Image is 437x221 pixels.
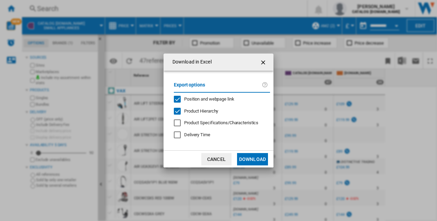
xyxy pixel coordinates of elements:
span: Product Hierarchy [184,108,218,114]
label: Export options [174,81,262,94]
md-checkbox: Delivery Time [174,132,270,138]
button: Download [237,153,268,165]
span: Position and webpage link [184,96,234,102]
ng-md-icon: getI18NText('BUTTONS.CLOSE_DIALOG') [260,58,268,67]
button: Cancel [201,153,232,165]
h4: Download in Excel [169,59,212,66]
md-checkbox: Position and webpage link [174,96,265,103]
button: getI18NText('BUTTONS.CLOSE_DIALOG') [257,55,271,69]
md-checkbox: Product Hierarchy [174,108,265,114]
span: Product Specifications/Characteristics [184,120,258,125]
div: Only applies to Category View [184,120,258,126]
span: Delivery Time [184,132,210,137]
